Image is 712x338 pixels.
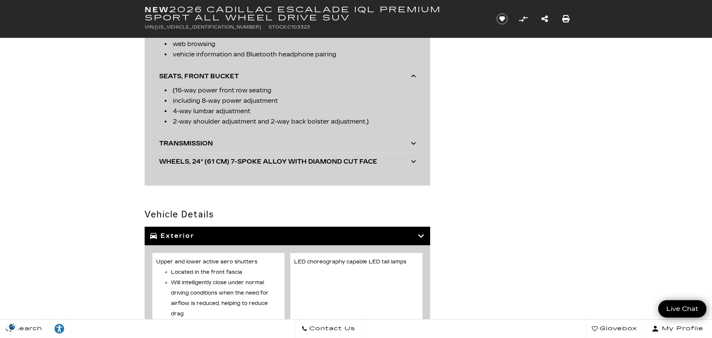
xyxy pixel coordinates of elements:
[541,14,548,24] a: Share this New 2026 Cadillac ESCALADE IQL Premium Sport All Wheel Drive SUV
[598,324,637,334] span: Glovebox
[171,267,281,278] li: Located in the front fascia
[145,5,169,14] strong: New
[165,117,416,127] li: 2-way shoulder adjustment and 2-way back bolster adjustment.)
[518,13,529,24] button: Compare Vehicle
[165,96,416,106] li: including 8-way power adjustment
[159,138,411,149] div: TRANSMISSION
[145,6,484,22] h1: 2026 Cadillac ESCALADE IQL Premium Sport All Wheel Drive SUV
[562,14,570,24] a: Print this New 2026 Cadillac ESCALADE IQL Premium Sport All Wheel Drive SUV
[643,319,712,338] button: Open user profile menu
[48,323,70,334] div: Explore your accessibility options
[296,319,361,338] a: Contact Us
[659,324,703,334] span: My Profile
[165,106,416,117] li: 4-way lumbar adjustment
[145,208,430,221] h2: Vehicle Details
[48,319,71,338] a: Explore your accessibility options
[150,232,418,240] h3: Exterior
[11,324,42,334] span: Search
[4,323,21,331] section: Click to Open Cookie Consent Modal
[159,157,411,167] div: WHEELS, 24" (61 CM) 7-SPOKE ALLOY WITH DIAMOND CUT FACE
[171,278,281,319] li: Will intelligently close under normal driving conditions when the need for airflow is reduced, he...
[155,24,261,30] span: [US_VEHICLE_IDENTIFICATION_NUMBER]
[586,319,643,338] a: Glovebox
[287,24,310,30] span: C103323
[165,49,416,60] li: vehicle information and Bluetooth headphone pairing
[658,300,706,318] a: Live Chat
[159,71,411,82] div: SEATS, FRONT BUCKET
[4,323,21,331] img: Opt-Out Icon
[165,85,416,96] li: (16-way power front row seating
[494,13,510,25] button: Save vehicle
[663,305,702,313] span: Live Chat
[268,24,287,30] span: Stock:
[145,24,155,30] span: VIN:
[165,39,416,49] li: web browsing
[307,324,355,334] span: Contact Us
